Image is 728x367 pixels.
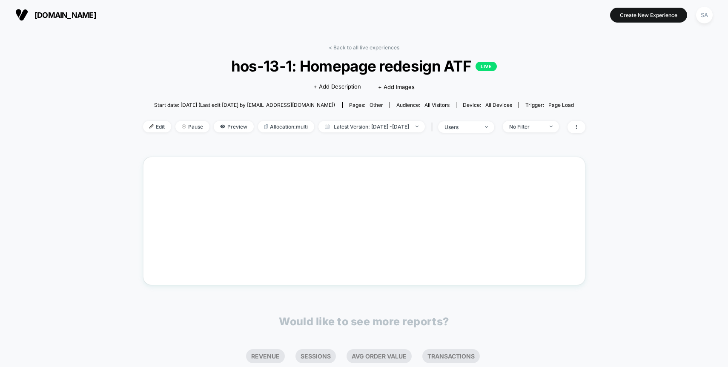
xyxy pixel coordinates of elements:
[347,349,412,363] li: Avg Order Value
[175,121,209,132] span: Pause
[313,83,361,91] span: + Add Description
[13,8,99,22] button: [DOMAIN_NAME]
[378,83,415,90] span: + Add Images
[429,121,438,133] span: |
[610,8,687,23] button: Create New Experience
[182,124,186,129] img: end
[214,121,254,132] span: Preview
[258,121,314,132] span: Allocation: multi
[456,102,519,108] span: Device:
[694,6,715,24] button: SA
[295,349,336,363] li: Sessions
[370,102,383,108] span: other
[422,349,480,363] li: Transactions
[154,102,335,108] span: Start date: [DATE] (Last edit [DATE] by [EMAIL_ADDRESS][DOMAIN_NAME])
[329,44,399,51] a: < Back to all live experiences
[476,62,497,71] p: LIVE
[509,123,543,130] div: No Filter
[416,126,418,127] img: end
[396,102,450,108] div: Audience:
[149,124,154,129] img: edit
[696,7,713,23] div: SA
[485,102,512,108] span: all devices
[264,124,268,129] img: rebalance
[550,126,553,127] img: end
[444,124,479,130] div: users
[143,121,171,132] span: Edit
[325,124,330,129] img: calendar
[246,349,285,363] li: Revenue
[349,102,383,108] div: Pages:
[485,126,488,128] img: end
[318,121,425,132] span: Latest Version: [DATE] - [DATE]
[165,57,563,75] span: hos-13-1: Homepage redesign ATF
[15,9,28,21] img: Visually logo
[279,315,449,328] p: Would like to see more reports?
[424,102,450,108] span: All Visitors
[525,102,574,108] div: Trigger:
[34,11,96,20] span: [DOMAIN_NAME]
[548,102,574,108] span: Page Load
